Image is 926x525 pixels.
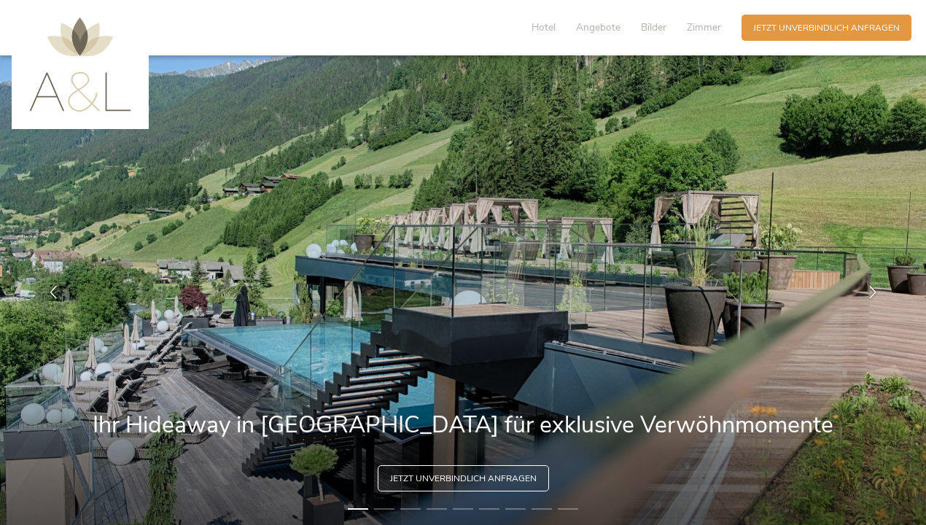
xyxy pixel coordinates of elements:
[532,20,556,34] span: Hotel
[390,472,537,485] span: Jetzt unverbindlich anfragen
[576,20,620,34] span: Angebote
[29,17,131,112] img: AMONTI & LUNARIS Wellnessresort
[753,22,900,34] span: Jetzt unverbindlich anfragen
[687,20,721,34] span: Zimmer
[641,20,666,34] span: Bilder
